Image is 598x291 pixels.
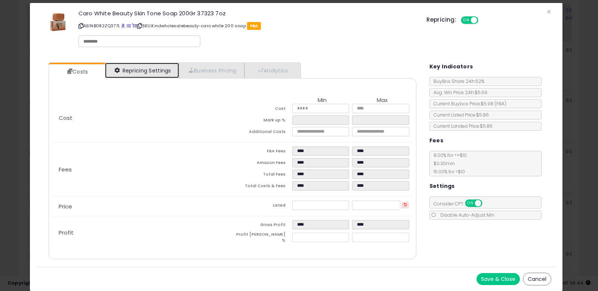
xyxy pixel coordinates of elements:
[132,23,136,29] a: Your listing only
[430,152,467,175] span: 8.00 % for <= $10
[232,220,292,232] td: Gross Profit
[481,200,493,207] span: OFF
[53,167,232,173] p: Fees
[437,212,494,218] span: Disable Auto-Adjust Min
[292,97,352,104] th: Min
[430,160,455,167] span: $0.30 min
[121,23,125,29] a: BuyBox page
[105,63,179,78] a: Repricing Settings
[462,17,471,24] span: ON
[232,170,292,181] td: Total Fees
[232,115,292,127] td: Mark up %
[481,100,506,107] span: $5.98
[53,230,232,236] p: Profit
[430,100,506,107] span: Current Buybox Price:
[232,201,292,212] td: Listed
[430,201,492,207] span: Consider CPT:
[247,22,261,30] span: FBA
[430,89,487,96] span: Avg. Win Price 24h: $5.69
[53,115,232,121] p: Cost
[429,136,444,145] h5: Fees
[127,23,131,29] a: All offer listings
[49,64,104,79] a: Costs
[232,232,292,245] td: Profit [PERSON_NAME] %
[232,146,292,158] td: FBA Fees
[466,200,475,207] span: ON
[232,127,292,139] td: Additional Costs
[430,112,489,118] span: Current Listed Price: $5.86
[429,182,455,191] h5: Settings
[47,10,69,32] img: 41iifNkd4pL._SL60_.jpg
[546,6,551,17] span: ×
[232,104,292,115] td: Cost
[232,158,292,170] td: Amazon Fees
[523,273,551,285] button: Cancel
[429,62,473,71] h5: Key Indicators
[244,63,300,78] a: Analytics
[477,273,520,285] button: Save & Close
[179,63,244,78] a: Business Pricing
[232,181,292,193] td: Total Costs & Fees
[494,100,506,107] span: ( FBA )
[426,17,456,23] h5: Repricing:
[78,10,415,16] h3: Caro White Beauty Skin Tone Soap 200Gr 37323 7oz
[477,17,489,24] span: OFF
[430,123,493,129] span: Current Landed Price: $5.86
[53,204,232,210] p: Price
[430,78,484,84] span: BuyBox Share 24h: 52%
[78,20,415,32] p: ASIN: B082ZQ377L | SKU: Kindwholesalebeauty-caro white 200 soap
[430,168,465,175] span: 15.00 % for > $10
[352,97,412,104] th: Max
